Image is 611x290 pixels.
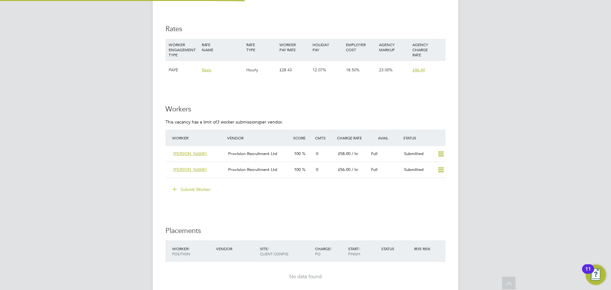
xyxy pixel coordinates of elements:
[380,243,413,254] div: Status
[278,61,311,79] div: £28.43
[173,167,207,172] span: [PERSON_NAME]
[344,39,377,55] div: EMPLOYER COST
[167,61,200,79] div: PAYE
[316,167,318,172] span: 0
[167,39,200,60] div: WORKER ENGAGEMENT TYPE
[214,243,258,254] div: Vendor
[245,39,278,55] div: RATE TYPE
[348,246,360,256] span: / Finish
[335,132,369,144] div: Charge Rate
[371,167,377,172] span: Full
[313,67,326,73] span: 12.07%
[165,25,446,34] h3: Rates
[313,243,347,259] div: Charge
[402,132,446,144] div: Status
[217,119,259,125] em: 3 worker submissions
[226,132,291,144] div: Vendor
[172,273,439,280] div: No data found
[171,132,226,144] div: Worker
[379,67,393,73] span: 23.00%
[294,151,301,156] span: 100
[171,243,214,259] div: Worker
[338,151,350,156] span: £58.00
[294,167,301,172] span: 100
[165,226,446,236] h3: Placements
[168,184,216,195] button: Submit Worker
[352,151,358,156] span: / hr
[585,269,591,277] div: 11
[346,67,360,73] span: 18.50%
[258,243,313,259] div: Site
[313,132,335,144] div: Cmts
[165,119,446,125] p: This vacancy has a limit of per vendor.
[377,39,411,55] div: AGENCY MARKUP
[260,246,288,256] span: / Client Config
[412,67,425,73] span: £46.44
[172,246,190,256] span: / Position
[165,105,446,114] h3: Workers
[402,165,435,175] div: Submitted
[352,167,358,172] span: / hr
[202,67,211,73] span: Basic
[200,39,244,55] div: RATE NAME
[228,167,277,172] span: Provision Recruitment Ltd
[278,39,311,55] div: WORKER PAY RATE
[586,265,606,285] button: Open Resource Center, 11 new notifications
[371,151,377,156] span: Full
[338,167,350,172] span: £56.00
[228,151,277,156] span: Provision Recruitment Ltd
[411,39,444,60] div: AGENCY CHARGE RATE
[173,151,207,156] span: [PERSON_NAME]
[315,246,332,256] span: / PO
[402,149,435,159] div: Submitted
[311,39,344,55] div: HOLIDAY PAY
[369,132,402,144] div: Avail
[347,243,380,259] div: Start
[245,61,278,79] div: Hourly
[412,243,434,254] div: IR35 Risk
[291,132,313,144] div: Score
[316,151,318,156] span: 0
